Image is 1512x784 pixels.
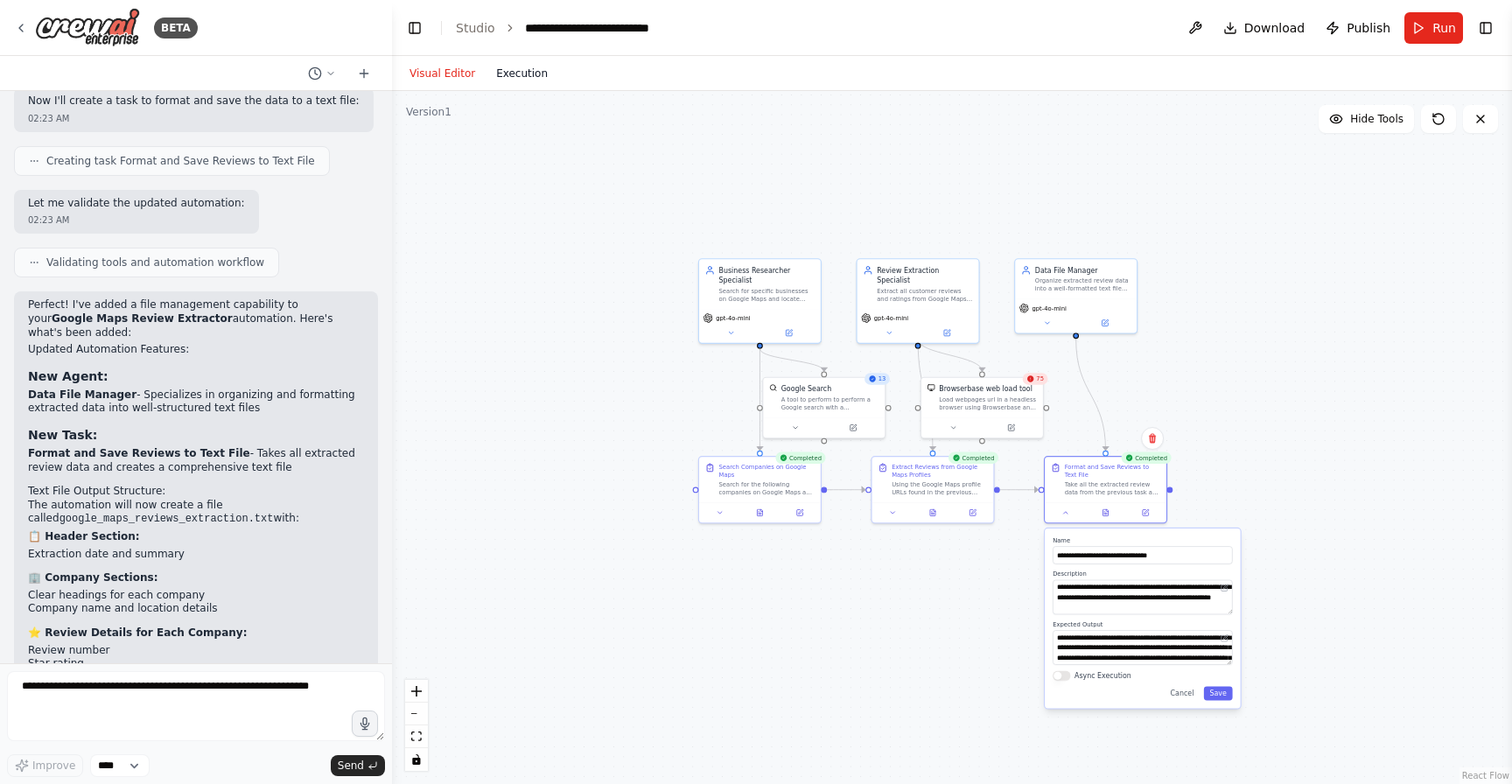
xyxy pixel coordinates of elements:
[28,485,364,499] h2: Text File Output Structure:
[939,384,1032,394] div: Browserbase web load tool
[1319,105,1414,133] button: Hide Tools
[1462,771,1509,780] a: React Flow attribution
[1065,480,1161,496] div: Take all the extracted review data from the previous task and organize it into a well-structured ...
[1032,304,1066,312] span: gpt-4o-mini
[739,507,781,519] button: View output
[871,456,994,523] div: CompletedExtract Reviews from Google Maps ProfilesUsing the Google Maps profile URLs found in the...
[719,265,815,285] div: Business Researcher Specialist
[1053,620,1232,628] label: Expected Output
[1036,374,1044,382] span: 75
[877,265,973,285] div: Review Extraction Specialist
[762,377,885,439] div: 13SerpApiGoogleSearchToolGoogle SearchA tool to perform to perform a Google search with a search_...
[28,343,364,357] h2: Updated Automation Features:
[1129,507,1163,519] button: Open in side panel
[856,258,979,344] div: Review Extraction SpecialistExtract all customer reviews and ratings from Google Maps business pr...
[331,755,385,776] button: Send
[406,105,451,119] div: Version 1
[1244,19,1305,37] span: Download
[892,480,988,496] div: Using the Google Maps profile URLs found in the previous task, visit each business profile and ex...
[781,384,832,394] div: Google Search
[761,327,817,339] button: Open in side panel
[1319,12,1397,44] button: Publish
[405,680,428,771] div: React Flow controls
[1432,19,1456,37] span: Run
[486,63,558,84] button: Execution
[32,759,75,773] span: Improve
[28,447,364,474] li: - Takes all extracted review data and creates a comprehensive text file
[719,480,815,496] div: Search for the following companies on Google Maps and find their official business profile URLs: ...
[46,255,264,269] span: Validating tools and automation workflow
[827,485,865,494] g: Edge from bec0ee3e-8c9b-40b7-80cc-2b92f16aa0fe to 5701b44b-d854-4edc-9af6-1fe156c721a2
[1085,507,1127,519] button: View output
[1074,671,1131,681] label: Async Execution
[1473,16,1498,40] button: Show right sidebar
[755,349,829,372] g: Edge from 2e11ddf2-bf17-4938-ad65-da50d8ae4f5e to 870e1510-35b5-40eb-808f-a03580c9fd54
[402,16,427,40] button: Hide left sidebar
[1204,687,1233,701] button: Save
[1053,570,1232,577] label: Description
[405,725,428,748] button: fit view
[28,112,360,125] div: 02:23 AM
[28,644,364,658] li: Review number
[59,513,274,525] code: google_maps_reviews_extraction.txt
[1044,456,1167,523] div: CompletedFormat and Save Reviews to Text FileTake all the extracted review data from the previous...
[28,367,364,385] h3: New Agent:
[877,287,973,303] div: Extract all customer reviews and ratings from Google Maps business profiles using advanced web sc...
[698,258,822,344] div: Business Researcher SpecialistSearch for specific businesses on Google Maps and locate their offi...
[28,94,360,108] p: Now I'll create a task to format and save the data to a text file:
[1141,427,1164,450] button: Delete node
[775,451,825,464] div: Completed
[28,530,140,542] strong: 📋 Header Section:
[352,710,378,737] button: Click to speak your automation idea
[912,507,954,519] button: View output
[28,388,364,416] li: - Specializes in organizing and formatting extracted data into well-structured text files
[405,748,428,771] button: toggle interactivity
[1035,277,1131,293] div: Organize extracted review data into a well-formatted text file with clear structure, company sect...
[46,154,315,168] span: Creating task Format and Save Reviews to Text File
[456,19,701,37] nav: breadcrumb
[28,447,250,459] strong: Format and Save Reviews to Text File
[927,384,935,392] img: BrowserbaseLoadTool
[1065,463,1161,479] div: Format and Save Reviews to Text File
[1347,19,1390,37] span: Publish
[781,395,879,411] div: A tool to perform to perform a Google search with a search_query.
[1216,12,1312,44] button: Download
[28,548,364,562] li: Extraction date and summary
[399,63,486,84] button: Visual Editor
[783,507,817,519] button: Open in side panel
[1404,12,1463,44] button: Run
[698,456,822,523] div: CompletedSearch Companies on Google MapsSearch for the following companies on Google Maps and fin...
[948,451,998,464] div: Completed
[716,314,750,322] span: gpt-4o-mini
[1121,451,1171,464] div: Completed
[301,63,343,84] button: Switch to previous chat
[1219,633,1231,645] button: Open in editor
[878,374,886,382] span: 13
[405,703,428,725] button: zoom out
[892,463,988,479] div: Extract Reviews from Google Maps Profiles
[350,63,378,84] button: Start a new chat
[874,314,908,322] span: gpt-4o-mini
[1165,687,1200,701] button: Cancel
[913,339,987,371] g: Edge from 05e0557d-edaa-4ff7-9520-a8e9fc421b70 to 83c8f2dc-8506-4afd-9466-1c133553ef4c
[7,754,83,777] button: Improve
[28,298,364,339] p: Perfect! I've added a file management capability to your automation. Here's what's been added:
[1350,112,1403,126] span: Hide Tools
[28,589,364,603] li: Clear headings for each company
[28,197,245,211] p: Let me validate the updated automation:
[1000,485,1039,494] g: Edge from 5701b44b-d854-4edc-9af6-1fe156c721a2 to eabbe624-89fd-4feb-bbe3-e9f3ddf44402
[939,395,1037,411] div: Load webpages url in a headless browser using Browserbase and return the contents
[1014,258,1137,333] div: Data File ManagerOrganize extracted review data into a well-formatted text file with clear struct...
[338,759,364,773] span: Send
[28,213,245,227] div: 02:23 AM
[28,388,136,401] strong: Data File Manager
[1053,536,1232,544] label: Name
[35,8,140,47] img: Logo
[719,463,815,479] div: Search Companies on Google Maps
[28,657,364,671] li: Star rating
[405,680,428,703] button: zoom in
[983,422,1039,434] button: Open in side panel
[1071,339,1110,451] g: Edge from b3a70567-6621-40ca-97ce-414b00a9faee to eabbe624-89fd-4feb-bbe3-e9f3ddf44402
[920,377,1044,439] div: 75BrowserbaseLoadToolBrowserbase web load toolLoad webpages url in a headless browser using Brows...
[769,384,777,392] img: SerpApiGoogleSearchTool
